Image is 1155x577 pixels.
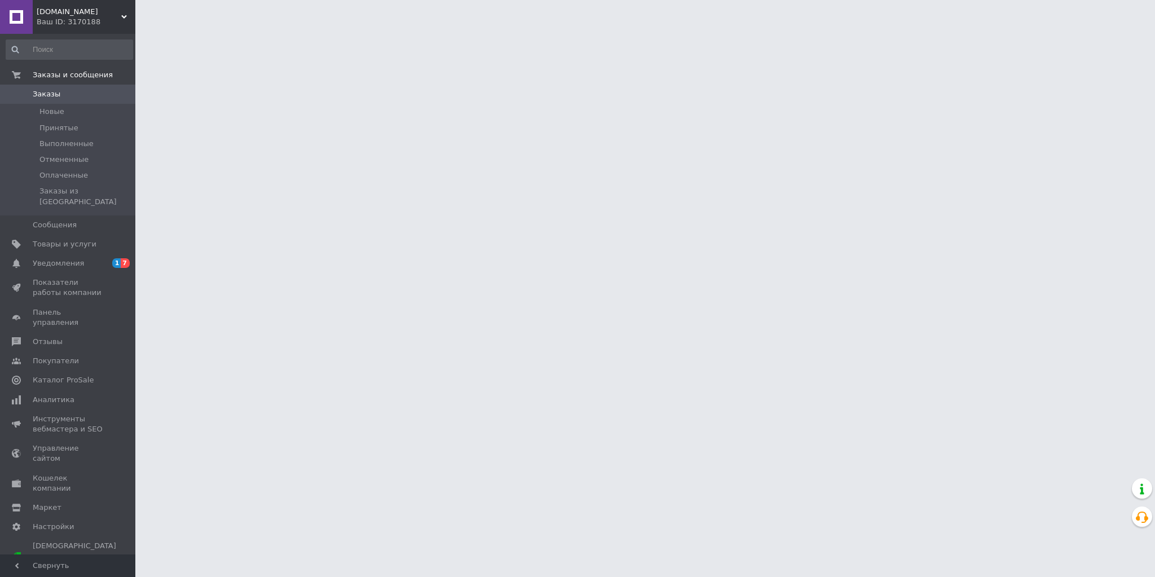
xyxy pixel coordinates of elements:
span: Отзывы [33,337,63,347]
span: Аналитика [33,395,74,405]
span: Уведомления [33,258,84,268]
span: 7 [121,258,130,268]
input: Поиск [6,39,133,60]
span: Заказы [33,89,60,99]
span: Сообщения [33,220,77,230]
span: Выполненные [39,139,94,149]
span: Заказы и сообщения [33,70,113,80]
span: Инструменты вебмастера и SEO [33,414,104,434]
div: Ваш ID: 3170188 [37,17,135,27]
span: Товары и услуги [33,239,96,249]
span: Каталог ProSale [33,375,94,385]
span: Заказы из [GEOGRAPHIC_DATA] [39,186,132,206]
span: Оплаченные [39,170,88,180]
span: Маркет [33,503,61,513]
span: Отмененные [39,155,89,165]
span: Управление сайтом [33,443,104,464]
span: Принятые [39,123,78,133]
span: [DEMOGRAPHIC_DATA] и счета [33,541,116,572]
span: Покупатели [33,356,79,366]
span: Кошелек компании [33,473,104,494]
span: Настройки [33,522,74,532]
span: Новые [39,107,64,117]
span: DILF.IN.UA [37,7,121,17]
span: Показатели работы компании [33,278,104,298]
span: 1 [112,258,121,268]
span: Панель управления [33,307,104,328]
